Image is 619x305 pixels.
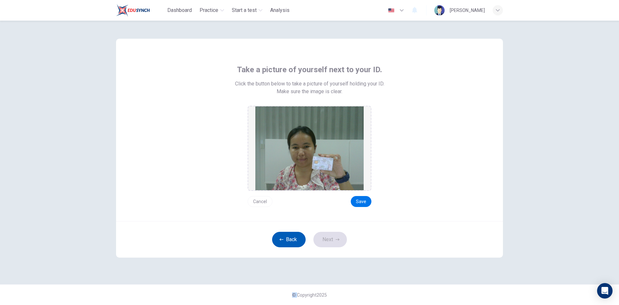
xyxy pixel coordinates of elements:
div: [PERSON_NAME] [450,6,485,14]
a: Train Test logo [116,4,165,17]
span: Dashboard [167,6,192,14]
span: Analysis [270,6,290,14]
button: Back [272,232,306,247]
img: Train Test logo [116,4,150,17]
button: Practice [197,5,227,16]
img: preview screemshot [255,106,364,190]
span: Make sure the image is clear. [277,88,342,95]
div: Open Intercom Messenger [597,283,613,299]
img: Profile picture [434,5,445,15]
img: en [387,8,395,13]
span: Start a test [232,6,257,14]
button: Cancel [248,196,272,207]
span: Click the button below to take a picture of yourself holding your ID. [235,80,384,88]
button: Dashboard [165,5,194,16]
button: Start a test [229,5,265,16]
span: Practice [200,6,218,14]
button: Analysis [268,5,292,16]
span: © Copyright 2025 [292,292,327,298]
button: Save [351,196,371,207]
span: Take a picture of yourself next to your ID. [237,64,382,75]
